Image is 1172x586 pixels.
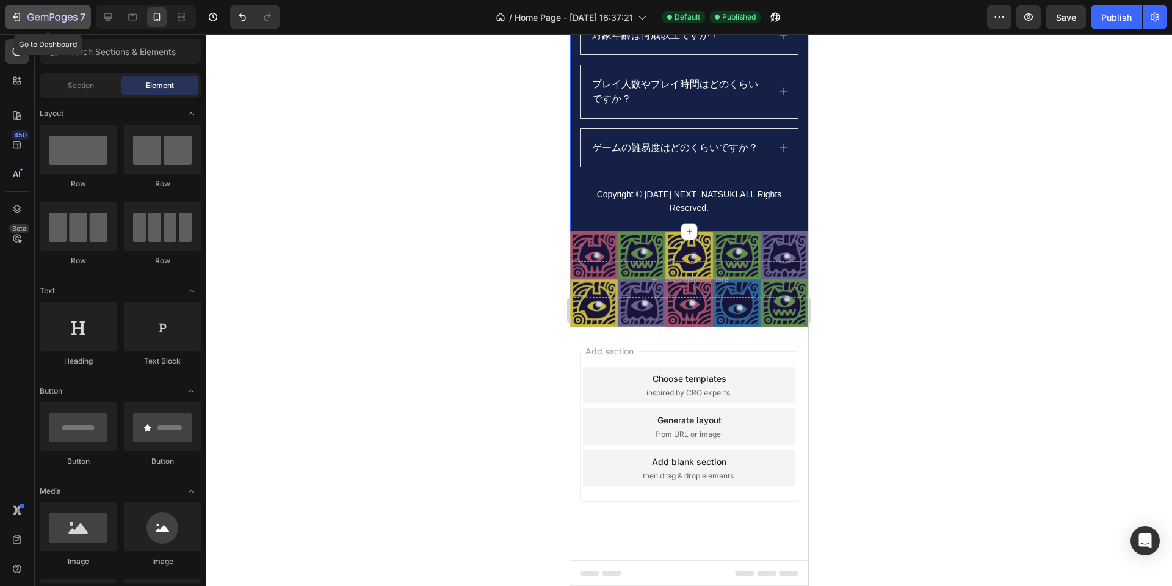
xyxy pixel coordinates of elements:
span: Toggle open [181,281,201,301]
div: Choose templates [82,338,156,351]
span: / [509,11,512,24]
div: Image [124,556,201,567]
span: Section [68,80,94,91]
span: Copyright © [DATE] NEXT_NATSUKI.ALL Rights Reserved. [27,155,212,179]
div: Drop element here [94,240,159,250]
div: Button [40,456,117,467]
p: プレイ人数やプレイ時間はどのくらいですか？ [22,43,197,72]
iframe: Design area [570,34,808,586]
button: Publish [1091,5,1142,29]
div: Button [124,456,201,467]
span: Published [722,12,756,23]
div: Beta [9,224,29,233]
div: Row [124,178,201,189]
span: Button [40,386,62,397]
div: Generate layout [87,379,151,392]
span: then drag & drop elements [73,436,164,447]
span: Default [675,12,700,23]
div: Text Block [124,356,201,367]
span: Element [146,80,174,91]
input: Search Sections & Elements [40,39,201,64]
div: Heading [40,356,117,367]
span: Text [40,285,55,296]
button: 7 [5,5,91,29]
span: Media [40,486,61,497]
div: Publish [1101,11,1132,24]
span: Save [1056,12,1076,23]
div: Row [40,178,117,189]
div: Image [40,556,117,567]
span: Toggle open [181,482,201,501]
div: Add blank section [82,421,156,434]
span: Toggle open [181,381,201,401]
div: Open Intercom Messenger [1130,526,1160,555]
span: from URL or image [85,395,151,406]
span: Toggle open [181,104,201,123]
div: 450 [12,130,29,140]
p: ゲームの難易度はどのくらいですか？ [22,106,188,121]
span: inspired by CRO experts [76,353,160,364]
span: Add section [10,310,68,323]
span: Layout [40,108,63,119]
button: Save [1046,5,1086,29]
div: Undo/Redo [230,5,280,29]
div: Row [40,255,117,266]
span: Home Page - [DATE] 16:37:21 [515,11,633,24]
p: 7 [80,10,85,24]
div: Row [124,255,201,266]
